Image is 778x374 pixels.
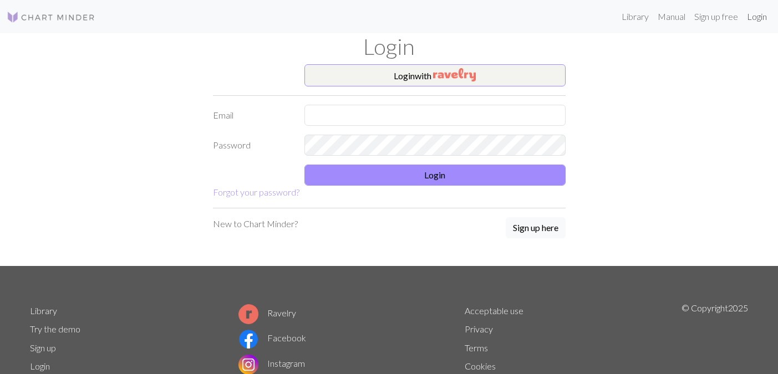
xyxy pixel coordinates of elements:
[7,11,95,24] img: Logo
[238,329,258,349] img: Facebook logo
[30,342,56,353] a: Sign up
[506,217,566,238] button: Sign up here
[23,33,755,60] h1: Login
[206,105,298,126] label: Email
[213,187,299,197] a: Forgot your password?
[465,361,496,371] a: Cookies
[465,305,523,316] a: Acceptable use
[433,68,476,81] img: Ravelry
[506,217,566,239] a: Sign up here
[206,135,298,156] label: Password
[238,304,258,324] img: Ravelry logo
[465,342,488,353] a: Terms
[238,358,305,368] a: Instagram
[653,6,690,28] a: Manual
[238,332,306,343] a: Facebook
[30,305,57,316] a: Library
[304,165,566,186] button: Login
[238,308,296,318] a: Ravelry
[304,64,566,86] button: Loginwith
[617,6,653,28] a: Library
[213,217,298,230] p: New to Chart Minder?
[465,324,493,334] a: Privacy
[30,324,80,334] a: Try the demo
[690,6,743,28] a: Sign up free
[30,361,50,371] a: Login
[743,6,771,28] a: Login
